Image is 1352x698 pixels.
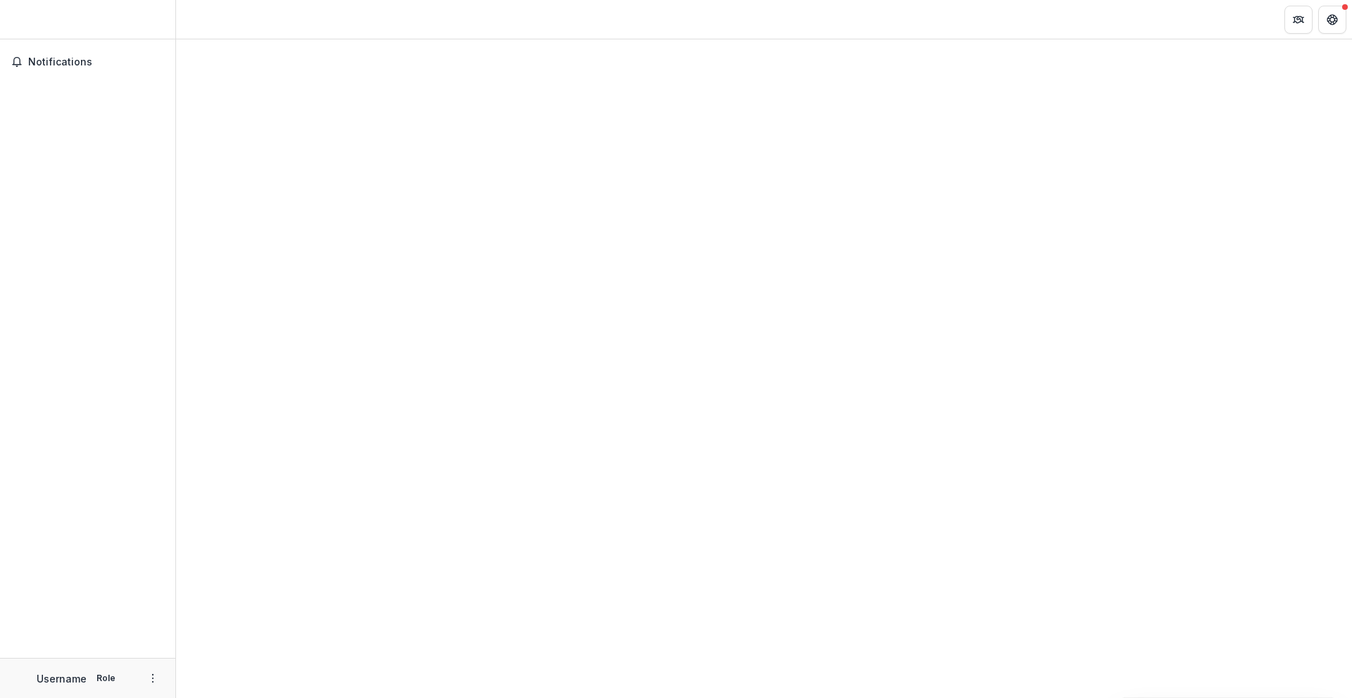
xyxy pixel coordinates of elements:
[144,670,161,687] button: More
[1284,6,1313,34] button: Partners
[6,51,170,73] button: Notifications
[92,672,120,685] p: Role
[37,671,87,686] p: Username
[1318,6,1346,34] button: Get Help
[28,56,164,68] span: Notifications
